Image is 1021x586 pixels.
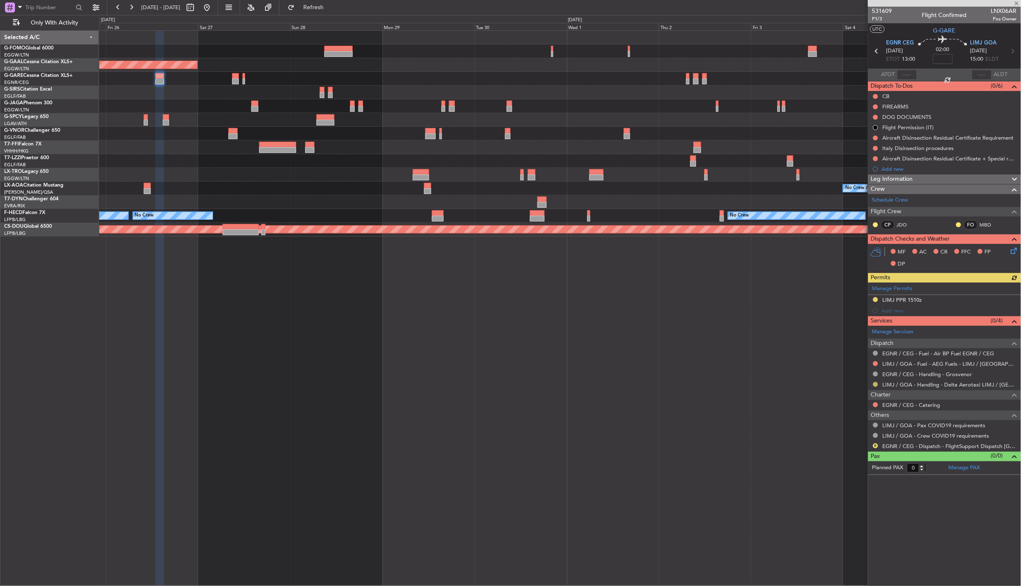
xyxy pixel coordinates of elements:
[871,339,894,348] span: Dispatch
[568,17,582,24] div: [DATE]
[883,401,940,409] a: EGNR / CEG - Catering
[871,81,913,91] span: Dispatch To-Dos
[991,15,1017,22] span: Pos Owner
[883,103,909,110] div: FIREARMS
[970,55,984,64] span: 15:00
[4,101,23,106] span: G-JAGA
[883,360,1017,367] a: LIMJ / GOA - Fuel - AEG Fuels - LIMJ / [GEOGRAPHIC_DATA]
[106,23,198,30] div: Fri 26
[871,207,902,217] span: Flight Crew
[4,189,53,195] a: [PERSON_NAME]/QSA
[659,23,751,30] div: Thu 2
[290,23,383,30] div: Sun 28
[4,128,60,133] a: G-VNORChallenger 650
[4,230,26,236] a: LFPB/LBG
[4,128,25,133] span: G-VNOR
[933,26,956,35] span: G-GARE
[991,7,1017,15] span: LNX06AR
[980,221,999,229] a: MBD
[4,101,52,106] a: G-JAGAPhenom 300
[883,422,986,429] a: LIMJ / GOA - Pax COVID19 requirements
[4,142,42,147] a: T7-FFIFalcon 7X
[4,73,73,78] a: G-GARECessna Citation XLS+
[883,93,890,100] div: CB
[898,248,906,256] span: MF
[4,183,64,188] a: LX-AOACitation Mustang
[871,452,880,461] span: Pax
[22,20,88,26] span: Only With Activity
[871,234,950,244] span: Dispatch Checks and Weather
[4,148,29,154] a: VHHH/HKG
[970,39,997,47] span: LIMJ GOA
[101,17,115,24] div: [DATE]
[991,81,1003,90] span: (0/6)
[886,55,900,64] span: ETOT
[4,73,23,78] span: G-GARE
[730,209,749,222] div: No Crew
[4,79,29,86] a: EGNR/CEG
[898,260,906,268] span: DP
[475,23,567,30] div: Tue 30
[296,5,331,10] span: Refresh
[4,224,52,229] a: CS-DOUGlobal 6500
[9,16,90,30] button: Only With Activity
[920,248,927,256] span: AC
[872,196,908,204] a: Schedule Crew
[4,210,45,215] a: F-HECDFalcon 7X
[872,7,892,15] span: 531609
[941,248,948,256] span: CR
[4,114,49,119] a: G-SPCYLegacy 650
[751,23,843,30] div: Fri 3
[4,169,22,174] span: LX-TRO
[872,328,914,336] a: Manage Services
[922,11,967,20] div: Flight Confirmed
[871,175,913,184] span: Leg Information
[4,197,59,202] a: T7-DYNChallenger 604
[4,87,52,92] a: G-SIRSCitation Excel
[883,124,934,131] div: Flight Permission (IT)
[4,46,54,51] a: G-FOMOGlobal 6000
[4,197,23,202] span: T7-DYN
[883,145,954,152] div: Italy Disinsection procedures
[883,155,1017,162] div: Aircraft Disinsection Residual Certificate + Special request
[4,87,20,92] span: G-SIRS
[4,107,29,113] a: EGGW/LTN
[886,47,903,55] span: [DATE]
[883,381,1017,388] a: LIMJ / GOA - Handling - Delta Aerotaxi LIMJ / [GEOGRAPHIC_DATA]
[4,162,26,168] a: EGLF/FAB
[4,66,29,72] a: EGGW/LTN
[198,23,290,30] div: Sat 27
[883,113,932,121] div: DOG DOCUMENTS
[4,46,25,51] span: G-FOMO
[872,15,892,22] span: P1/3
[4,114,22,119] span: G-SPCY
[567,23,659,30] div: Wed 1
[4,121,27,127] a: LGAV/ATH
[994,71,1008,79] span: ALDT
[970,47,987,55] span: [DATE]
[991,451,1003,460] span: (0/0)
[4,59,23,64] span: G-GAAL
[986,55,999,64] span: ELDT
[4,155,49,160] a: T7-LZZIPraetor 600
[4,52,29,58] a: EGGW/LTN
[962,248,971,256] span: FFC
[886,39,914,47] span: EGNR CEG
[881,220,895,229] div: CP
[871,185,885,194] span: Crew
[883,432,989,439] a: LIMJ / GOA - Crew COVID19 requirements
[843,23,935,30] div: Sat 4
[4,169,49,174] a: LX-TROLegacy 650
[383,23,475,30] div: Mon 29
[135,209,154,222] div: No Crew
[883,134,1014,141] div: Aircraft Disinsection Residual Certificate Requirement
[845,182,935,195] div: No Crew Antwerp ([GEOGRAPHIC_DATA])
[4,142,19,147] span: T7-FFI
[870,25,885,33] button: UTC
[897,221,915,229] a: JDO
[4,175,29,182] a: EGGW/LTN
[4,224,24,229] span: CS-DOU
[871,411,889,420] span: Others
[4,59,73,64] a: G-GAALCessna Citation XLS+
[4,183,23,188] span: LX-AOA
